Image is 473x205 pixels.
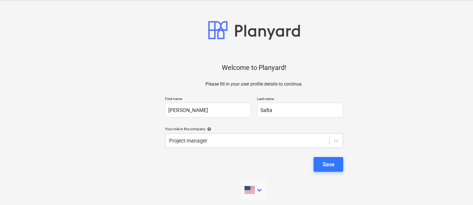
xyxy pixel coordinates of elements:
p: Welcome to Planyard! [222,63,286,72]
div: Save [323,160,334,169]
span: help [205,127,211,131]
iframe: Chat Widget [436,169,473,205]
button: Save [314,157,343,172]
input: First name [165,103,251,118]
i: keyboard_arrow_down [255,186,264,195]
p: Last name [257,96,343,103]
p: First name [165,96,251,103]
input: Last name [257,103,343,118]
div: Your role in the company [165,126,343,131]
p: Please fill in your user profile details to continue. [206,81,303,87]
